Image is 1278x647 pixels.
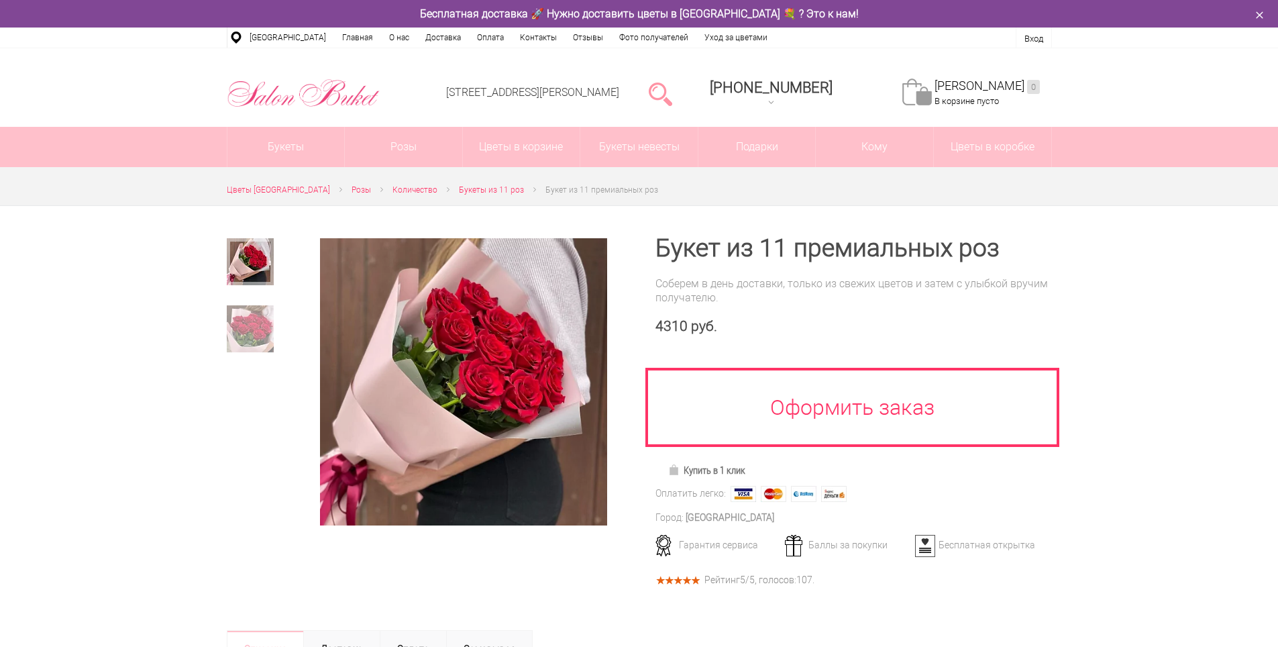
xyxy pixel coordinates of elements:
[710,79,833,96] span: [PHONE_NUMBER]
[796,575,812,585] span: 107
[334,28,381,48] a: Главная
[381,28,417,48] a: О нас
[565,28,611,48] a: Отзывы
[352,183,371,197] a: Розы
[645,368,1060,447] a: Оформить заказ
[816,127,933,167] span: Кому
[1027,80,1040,94] ins: 0
[242,28,334,48] a: [GEOGRAPHIC_DATA]
[780,539,912,551] div: Баллы за покупки
[217,7,1062,21] div: Бесплатная доставка 🚀 Нужно доставить цветы в [GEOGRAPHIC_DATA] 💐 ? Это к нам!
[320,238,606,525] img: Букет из 11 премиальных роз
[545,185,658,195] span: Букет из 11 премиальных роз
[417,28,469,48] a: Доставка
[655,487,726,501] div: Оплатить легко:
[227,183,330,197] a: Цветы [GEOGRAPHIC_DATA]
[345,127,462,167] a: Розы
[731,486,756,502] img: Visa
[655,277,1052,305] div: Соберем в день доставки, только из свежих цветов и затем с улыбкой вручим получателю.
[655,236,1052,260] h1: Букет из 11 премиальных роз
[740,575,745,585] span: 5
[686,511,774,525] div: [GEOGRAPHIC_DATA]
[392,183,437,197] a: Количество
[655,511,684,525] div: Город:
[227,185,330,195] span: Цветы [GEOGRAPHIC_DATA]
[702,74,841,113] a: [PHONE_NUMBER]
[446,86,619,99] a: [STREET_ADDRESS][PERSON_NAME]
[469,28,512,48] a: Оплата
[910,539,1043,551] div: Бесплатная открытка
[227,76,380,111] img: Цветы Нижний Новгород
[459,183,524,197] a: Букеты из 11 роз
[655,318,1052,335] div: 4310 руб.
[761,486,786,502] img: MasterCard
[698,127,816,167] a: Подарки
[392,185,437,195] span: Количество
[935,96,999,106] span: В корзине пусто
[934,127,1051,167] a: Цветы в коробке
[696,28,776,48] a: Уход за цветами
[463,127,580,167] a: Цветы в корзине
[1024,34,1043,44] a: Вход
[611,28,696,48] a: Фото получателей
[651,539,783,551] div: Гарантия сервиса
[662,461,751,480] a: Купить в 1 клик
[352,185,371,195] span: Розы
[791,486,816,502] img: Webmoney
[668,464,684,475] img: Купить в 1 клик
[935,79,1040,94] a: [PERSON_NAME]
[227,127,345,167] a: Букеты
[305,238,623,525] a: Увеличить
[580,127,698,167] a: Букеты невесты
[704,577,814,584] div: Рейтинг /5, голосов: .
[459,185,524,195] span: Букеты из 11 роз
[512,28,565,48] a: Контакты
[821,486,847,502] img: Яндекс Деньги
